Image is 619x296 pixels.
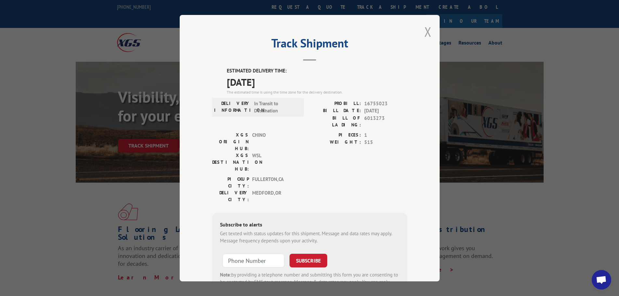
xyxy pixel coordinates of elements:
label: BILL DATE: [310,107,361,115]
label: PIECES: [310,131,361,139]
span: [DATE] [227,74,407,89]
span: WSL [252,152,296,172]
label: XGS DESTINATION HUB: [212,152,249,172]
div: Subscribe to alerts [220,220,399,230]
span: MEDFORD , OR [252,189,296,203]
strong: Note: [220,271,231,277]
span: FULLERTON , CA [252,175,296,189]
span: 6013273 [364,114,407,128]
label: BILL OF LADING: [310,114,361,128]
label: PROBILL: [310,100,361,107]
button: SUBSCRIBE [290,253,327,267]
input: Phone Number [223,253,284,267]
div: Get texted with status updates for this shipment. Message and data rates may apply. Message frequ... [220,230,399,244]
span: 1 [364,131,407,139]
span: CHINO [252,131,296,152]
div: Open chat [592,270,611,290]
label: PICKUP CITY: [212,175,249,189]
span: In Transit to Destination [254,100,298,114]
label: DELIVERY CITY: [212,189,249,203]
div: by providing a telephone number and submitting this form you are consenting to be contacted by SM... [220,271,399,293]
label: ESTIMATED DELIVERY TIME: [227,67,407,75]
div: The estimated time is using the time zone for the delivery destination. [227,89,407,95]
span: 515 [364,139,407,146]
button: Close modal [424,23,432,40]
span: [DATE] [364,107,407,115]
h2: Track Shipment [212,39,407,51]
label: DELIVERY INFORMATION: [214,100,251,114]
label: WEIGHT: [310,139,361,146]
span: 16755023 [364,100,407,107]
label: XGS ORIGIN HUB: [212,131,249,152]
